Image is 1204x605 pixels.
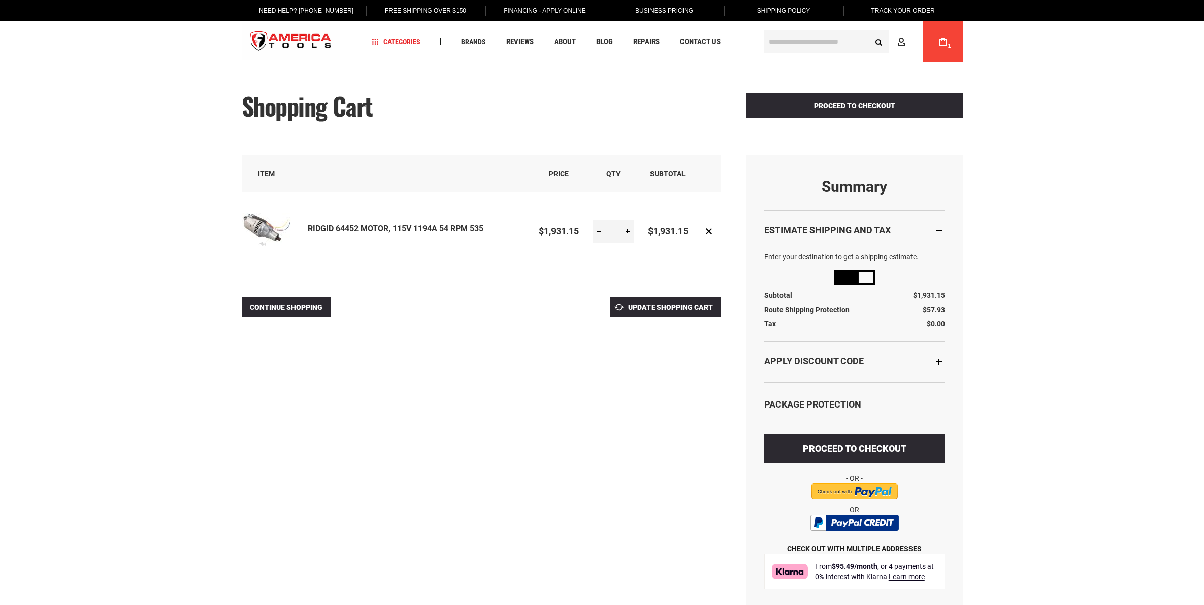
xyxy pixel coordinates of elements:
[764,317,781,331] th: Tax
[242,23,340,61] img: America Tools
[308,224,483,233] a: RIDGID 64452 MOTOR, 115V 1194A 54 RPM 535
[764,434,945,463] button: Proceed to Checkout
[757,7,810,14] span: Shipping Policy
[764,251,945,262] p: Enter your destination to get a shipping estimate.
[834,270,875,285] img: Loading...
[762,472,947,473] iframe: Secure payment input frame
[927,320,945,328] span: $0.00
[596,38,613,46] span: Blog
[633,38,660,46] span: Repairs
[502,35,538,49] a: Reviews
[948,43,951,49] span: 1
[648,226,688,237] span: $1,931.15
[680,38,721,46] span: Contact Us
[457,35,491,49] a: Brands
[933,21,953,62] a: 1
[629,35,664,49] a: Repairs
[242,205,308,258] a: RIDGID 64452 MOTOR, 115V 1194A 54 RPM 535
[814,102,895,110] span: Proceed to Checkout
[506,38,534,46] span: Reviews
[461,38,486,45] span: Brands
[592,35,617,49] a: Blog
[764,356,864,366] strong: Apply Discount Code
[549,35,580,49] a: About
[923,306,945,314] span: $57.93
[628,303,713,311] span: Update Shopping Cart
[372,38,420,45] span: Categories
[554,38,576,46] span: About
[764,288,797,302] th: Subtotal
[250,303,322,311] span: Continue Shopping
[675,35,725,49] a: Contact Us
[610,297,721,317] button: Update Shopping Cart
[242,205,292,256] img: RIDGID 64452 MOTOR, 115V 1194A 54 RPM 535
[242,23,340,61] a: store logo
[764,302,855,317] th: Route Shipping Protection
[242,88,373,124] span: Shopping Cart
[803,443,906,454] span: Proceed to Checkout
[606,170,621,178] span: Qty
[539,226,579,237] span: $1,931.15
[650,170,686,178] span: Subtotal
[913,291,945,299] span: $1,931.15
[549,170,569,178] span: Price
[764,178,945,195] strong: Summary
[764,398,945,411] div: Package Protection
[242,297,331,317] a: Continue Shopping
[746,93,963,118] button: Proceed to Checkout
[764,225,891,236] strong: Estimate Shipping and Tax
[258,170,275,178] span: Item
[367,35,425,49] a: Categories
[869,32,889,51] button: Search
[787,545,922,553] a: Check Out with Multiple Addresses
